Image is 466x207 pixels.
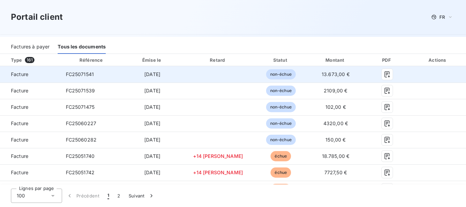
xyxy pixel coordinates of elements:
[266,135,296,145] span: non-échue
[323,120,348,126] span: 4320,00 €
[66,137,97,143] span: FC25060282
[7,57,59,63] div: Type
[324,88,347,93] span: 2109,00 €
[144,137,160,143] span: [DATE]
[11,40,49,54] div: Factures à payer
[125,189,159,203] button: Suivant
[66,153,95,159] span: FC25051740
[11,11,63,23] h3: Portail client
[271,184,291,194] span: échue
[25,57,34,63] span: 161
[66,71,94,77] span: FC25071541
[193,169,243,175] span: +14 [PERSON_NAME]
[66,104,95,110] span: FC25071475
[183,57,253,63] div: Retard
[103,189,113,203] button: 1
[113,189,124,203] button: 2
[66,120,97,126] span: FC25060227
[17,192,25,199] span: 100
[325,137,346,143] span: 150,00 €
[366,57,408,63] div: PDF
[439,14,445,20] span: FR
[125,57,180,63] div: Émise le
[66,169,95,175] span: FC25051742
[271,151,291,161] span: échue
[193,153,243,159] span: +14 [PERSON_NAME]
[5,120,55,127] span: Facture
[144,169,160,175] span: [DATE]
[308,57,363,63] div: Montant
[266,86,296,96] span: non-échue
[144,153,160,159] span: [DATE]
[271,167,291,178] span: échue
[144,120,160,126] span: [DATE]
[5,153,55,160] span: Facture
[266,69,296,79] span: non-échue
[144,71,160,77] span: [DATE]
[411,57,465,63] div: Actions
[5,87,55,94] span: Facture
[256,57,305,63] div: Statut
[266,102,296,112] span: non-échue
[322,153,350,159] span: 18.785,00 €
[324,169,347,175] span: 7727,50 €
[325,104,346,110] span: 102,00 €
[66,88,95,93] span: FC25071539
[322,71,350,77] span: 13.673,00 €
[107,192,109,199] span: 1
[5,71,55,78] span: Facture
[5,136,55,143] span: Facture
[144,104,160,110] span: [DATE]
[5,169,55,176] span: Facture
[62,189,103,203] button: Précédent
[144,88,160,93] span: [DATE]
[79,57,103,63] div: Référence
[58,40,106,54] div: Tous les documents
[266,118,296,129] span: non-échue
[5,104,55,110] span: Facture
